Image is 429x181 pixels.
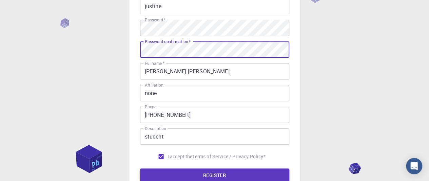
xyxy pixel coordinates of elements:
[192,153,265,160] a: Terms of Service / Privacy Policy*
[145,104,156,110] label: Phone
[192,153,265,160] p: Terms of Service / Privacy Policy *
[145,82,163,88] label: Affiliation
[145,60,164,66] label: Fullname
[406,158,422,174] div: Open Intercom Messenger
[168,153,193,160] span: I accept the
[145,39,191,44] label: Password confirmation
[145,126,166,131] label: Description
[145,17,165,23] label: Password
